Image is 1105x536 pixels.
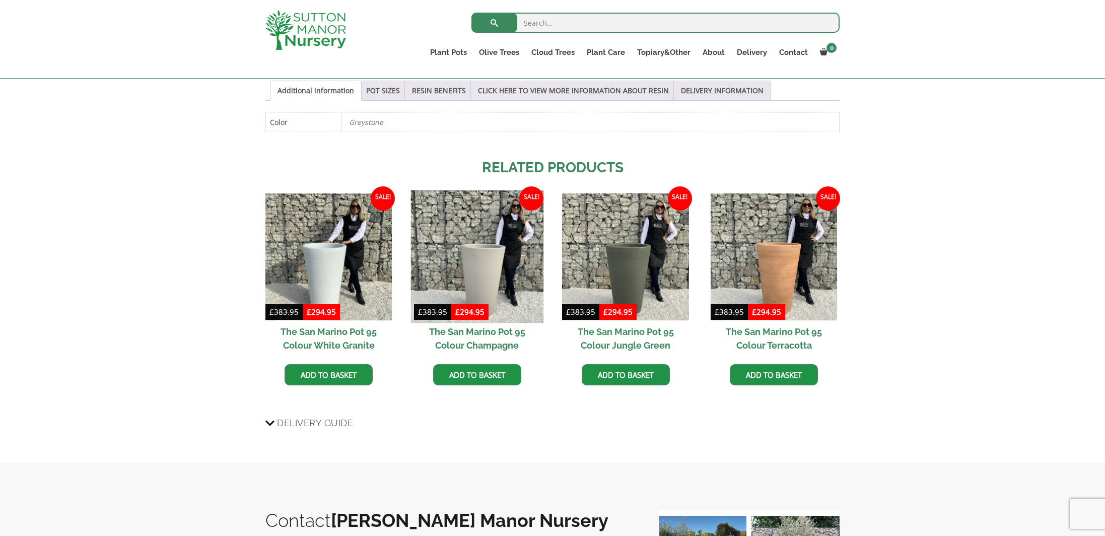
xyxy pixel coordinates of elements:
[562,193,688,356] a: Sale! The San Marino Pot 95 Colour Jungle Green
[278,81,354,100] a: Additional information
[265,157,840,178] h2: Related products
[752,307,756,317] span: £
[697,45,731,59] a: About
[269,307,299,317] bdi: 383.95
[681,81,764,100] a: DELIVERY INFORMATION
[715,307,744,317] bdi: 383.95
[455,307,460,317] span: £
[277,414,353,432] span: Delivery Guide
[581,45,631,59] a: Plant Care
[711,193,837,356] a: Sale! The San Marino Pot 95 Colour Terracotta
[566,307,595,317] bdi: 383.95
[285,364,373,385] a: Add to basket: “The San Marino Pot 95 Colour White Granite”
[603,307,608,317] span: £
[668,186,692,211] span: Sale!
[826,43,837,53] span: 0
[307,307,311,317] span: £
[265,320,392,357] h2: The San Marino Pot 95 Colour White Granite
[424,45,473,59] a: Plant Pots
[455,307,485,317] bdi: 294.95
[265,510,638,531] h2: Contact
[519,186,543,211] span: Sale!
[715,307,719,317] span: £
[266,112,341,131] th: Color
[562,193,688,320] img: The San Marino Pot 95 Colour Jungle Green
[418,307,447,317] bdi: 383.95
[331,510,608,531] b: [PERSON_NAME] Manor Nursery
[418,307,423,317] span: £
[752,307,781,317] bdi: 294.95
[433,364,521,385] a: Add to basket: “The San Marino Pot 95 Colour Champagne”
[773,45,814,59] a: Contact
[371,186,395,211] span: Sale!
[711,193,837,320] img: The San Marino Pot 95 Colour Terracotta
[471,13,840,33] input: Search...
[265,10,346,50] img: logo
[603,307,633,317] bdi: 294.95
[562,320,688,357] h2: The San Marino Pot 95 Colour Jungle Green
[412,81,466,100] a: RESIN BENEFITS
[265,193,392,320] img: The San Marino Pot 95 Colour White Granite
[473,45,525,59] a: Olive Trees
[814,45,840,59] a: 0
[349,113,832,131] p: Greystone
[366,81,400,100] a: POT SIZES
[711,320,837,357] h2: The San Marino Pot 95 Colour Terracotta
[265,112,840,132] table: Product Details
[478,81,669,100] a: CLICK HERE TO VIEW MORE INFORMATION ABOUT RESIN
[525,45,581,59] a: Cloud Trees
[582,364,670,385] a: Add to basket: “The San Marino Pot 95 Colour Jungle Green”
[265,193,392,356] a: Sale! The San Marino Pot 95 Colour White Granite
[414,193,540,356] a: Sale! The San Marino Pot 95 Colour Champagne
[410,190,543,323] img: The San Marino Pot 95 Colour Champagne
[730,364,818,385] a: Add to basket: “The San Marino Pot 95 Colour Terracotta”
[269,307,274,317] span: £
[731,45,773,59] a: Delivery
[631,45,697,59] a: Topiary&Other
[307,307,336,317] bdi: 294.95
[566,307,571,317] span: £
[816,186,840,211] span: Sale!
[414,320,540,357] h2: The San Marino Pot 95 Colour Champagne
